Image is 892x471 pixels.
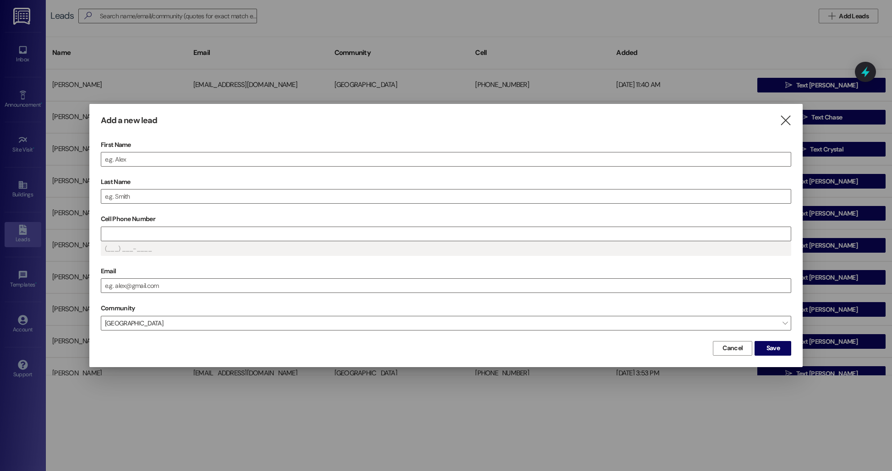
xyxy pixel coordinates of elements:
label: Last Name [101,175,792,189]
label: First Name [101,138,792,152]
input: e.g. Smith [101,189,791,203]
span: [GEOGRAPHIC_DATA] [101,316,792,330]
h3: Add a new lead [101,115,157,126]
i:  [779,116,792,125]
input: e.g. alex@gmail.com [101,279,791,292]
span: Save [766,343,780,353]
span: Cancel [722,343,743,353]
button: Cancel [713,341,752,356]
label: Cell Phone Number [101,212,792,226]
label: Community [101,301,135,315]
input: e.g. Alex [101,152,791,166]
label: Email [101,264,792,278]
button: Save [755,341,791,356]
